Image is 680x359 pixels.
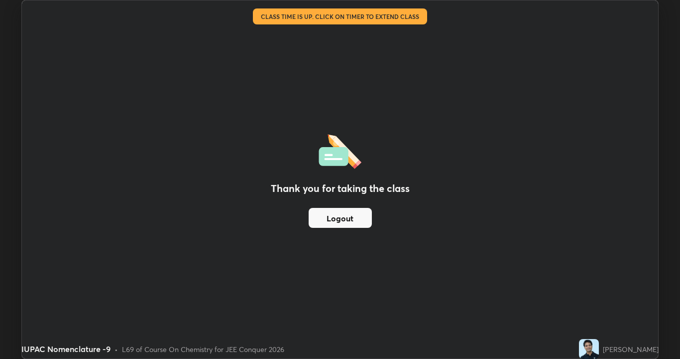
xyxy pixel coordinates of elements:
h2: Thank you for taking the class [271,181,410,196]
img: offlineFeedback.1438e8b3.svg [319,131,361,169]
div: • [114,344,118,355]
button: Logout [309,208,372,228]
div: L69 of Course On Chemistry for JEE Conquer 2026 [122,344,284,355]
img: a66c93c3f3b24783b2fbdc83a771ea14.jpg [579,339,599,359]
div: [PERSON_NAME] [603,344,659,355]
div: IUPAC Nomenclature -9 [21,343,111,355]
